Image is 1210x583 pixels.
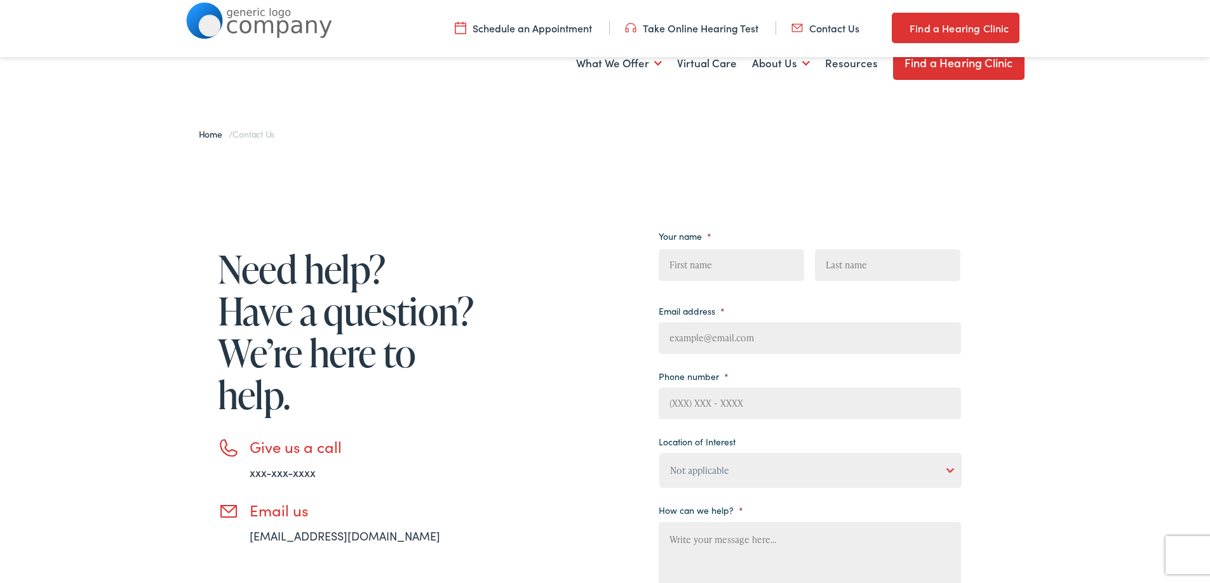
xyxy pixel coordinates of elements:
[625,21,758,35] a: Take Online Hearing Test
[752,40,810,87] a: About Us
[659,370,729,382] label: Phone number
[232,128,274,140] span: Contact Us
[791,21,803,35] img: utility icon
[791,21,859,35] a: Contact Us
[893,46,1025,80] a: Find a Hearing Clinic
[659,504,743,516] label: How can we help?
[455,21,592,35] a: Schedule an Appointment
[250,438,478,456] h3: Give us a call
[199,128,275,140] span: /
[659,388,961,419] input: (XXX) XXX - XXXX
[250,464,316,480] a: xxx-xxx-xxxx
[250,501,478,520] h3: Email us
[659,436,736,447] label: Location of Interest
[659,230,711,242] label: Your name
[250,528,440,544] a: [EMAIL_ADDRESS][DOMAIN_NAME]
[892,20,903,36] img: utility icon
[218,248,478,416] h1: Need help? Have a question? We’re here to help.
[825,40,878,87] a: Resources
[659,322,961,354] input: example@email.com
[199,128,229,140] a: Home
[659,305,725,317] label: Email address
[892,13,1019,43] a: Find a Hearing Clinic
[659,249,804,281] input: First name
[455,21,466,35] img: utility icon
[576,40,662,87] a: What We Offer
[625,21,636,35] img: utility icon
[815,249,960,281] input: Last name
[677,40,737,87] a: Virtual Care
